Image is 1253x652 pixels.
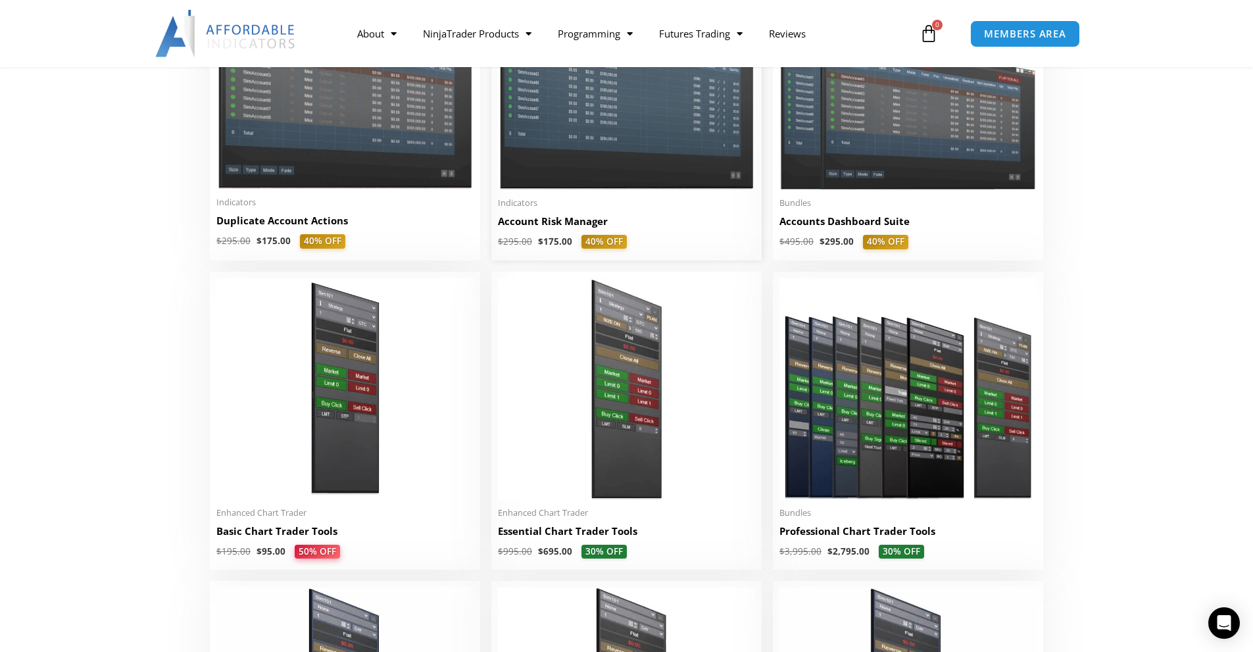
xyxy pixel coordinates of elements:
span: 30% OFF [879,545,924,559]
span: 40% OFF [863,235,908,249]
nav: Menu [344,18,916,49]
h2: Professional Chart Trader Tools [779,524,1037,538]
span: $ [538,545,543,557]
span: $ [820,236,825,247]
h2: Accounts Dashboard Suite [779,214,1037,228]
bdi: 295.00 [216,235,251,247]
bdi: 95.00 [257,545,285,557]
img: BasicTools [216,278,474,499]
span: $ [779,236,785,247]
span: MEMBERS AREA [984,29,1066,39]
a: MEMBERS AREA [970,20,1080,47]
bdi: 195.00 [216,545,251,557]
a: Futures Trading [646,18,756,49]
bdi: 295.00 [498,236,532,247]
span: 0 [932,20,943,30]
a: Programming [545,18,646,49]
bdi: 175.00 [538,236,572,247]
bdi: 995.00 [498,545,532,557]
a: 0 [900,14,958,53]
a: Basic Chart Trader Tools [216,524,474,545]
span: Indicators [498,197,755,209]
div: Open Intercom Messenger [1208,607,1240,639]
a: Professional Chart Trader Tools [779,524,1037,545]
span: $ [257,545,262,557]
h2: Basic Chart Trader Tools [216,524,474,538]
a: Duplicate Account Actions [216,214,474,234]
a: Accounts Dashboard Suite [779,214,1037,235]
span: $ [216,545,222,557]
span: $ [216,235,222,247]
span: Bundles [779,197,1037,209]
bdi: 175.00 [257,235,291,247]
span: 40% OFF [581,235,627,249]
a: Essential Chart Trader Tools [498,524,755,545]
a: About [344,18,410,49]
span: Enhanced Chart Trader [498,507,755,518]
img: Essential Chart Trader Tools [498,278,755,499]
span: Bundles [779,507,1037,518]
span: $ [827,545,833,557]
a: NinjaTrader Products [410,18,545,49]
span: $ [779,545,785,557]
img: ProfessionalToolsBundlePage [779,278,1037,499]
span: Enhanced Chart Trader [216,507,474,518]
bdi: 295.00 [820,236,854,247]
img: LogoAI | Affordable Indicators – NinjaTrader [155,10,297,57]
span: $ [257,235,262,247]
h2: Account Risk Manager [498,214,755,228]
span: $ [498,545,503,557]
bdi: 2,795.00 [827,545,870,557]
h2: Essential Chart Trader Tools [498,524,755,538]
a: Account Risk Manager [498,214,755,235]
a: Reviews [756,18,819,49]
span: 40% OFF [300,234,345,249]
span: $ [538,236,543,247]
span: 50% OFF [295,545,340,559]
span: $ [498,236,503,247]
bdi: 495.00 [779,236,814,247]
bdi: 695.00 [538,545,572,557]
span: 30% OFF [581,545,627,559]
bdi: 3,995.00 [779,545,822,557]
span: Indicators [216,197,474,208]
h2: Duplicate Account Actions [216,214,474,228]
